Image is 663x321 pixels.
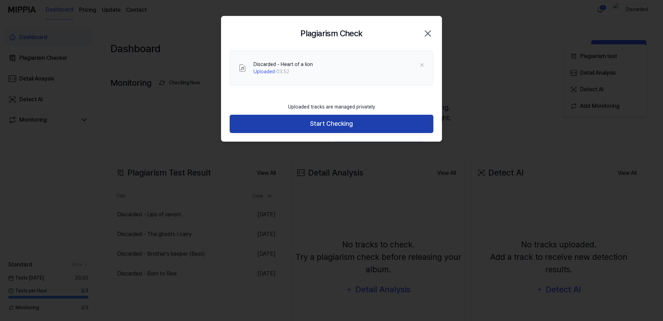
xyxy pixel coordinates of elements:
[253,69,275,74] span: Uploaded
[300,27,362,40] h2: Plagiarism Check
[284,99,379,115] div: Uploaded tracks are managed privately
[253,61,313,68] div: Discarded - Heart of a lion
[238,64,247,72] img: File Select
[230,115,433,133] button: Start Checking
[253,68,313,75] div: · 03:52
